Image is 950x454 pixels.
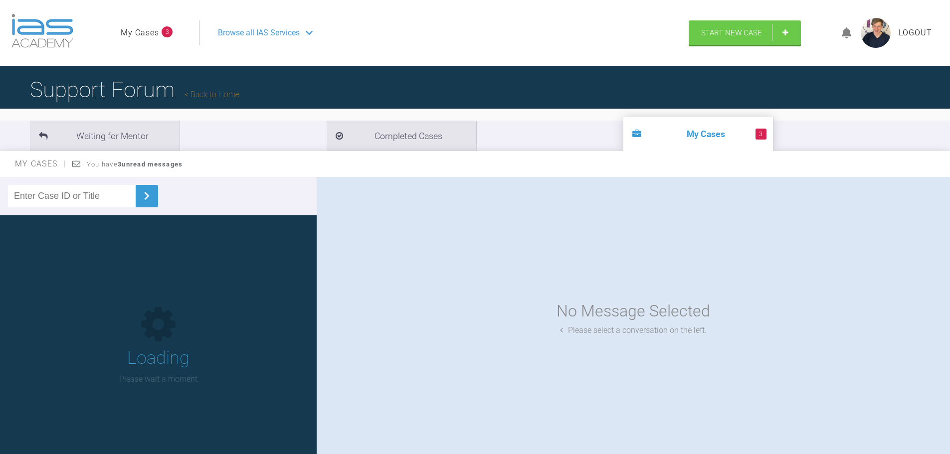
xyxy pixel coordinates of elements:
[11,14,73,48] img: logo-light.3e3ef733.png
[127,344,190,373] h1: Loading
[8,185,136,207] input: Enter Case ID or Title
[899,26,932,39] a: Logout
[689,20,801,45] a: Start New Case
[756,129,766,140] span: 3
[560,324,707,337] div: Please select a conversation on the left.
[30,121,180,151] li: Waiting for Mentor
[557,299,710,324] div: No Message Selected
[87,160,183,168] span: You have
[327,121,476,151] li: Completed Cases
[121,26,159,39] a: My Cases
[185,90,239,99] a: Back to Home
[861,18,891,48] img: profile.png
[218,26,300,39] span: Browse all IAS Services
[30,72,239,107] h1: Support Forum
[15,159,66,168] span: My Cases
[162,26,173,37] span: 3
[139,188,155,204] img: chevronRight.28bd32b0.svg
[623,117,773,151] li: My Cases
[701,28,762,37] span: Start New Case
[118,160,183,168] strong: 3 unread messages
[119,373,197,386] p: Please wait a moment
